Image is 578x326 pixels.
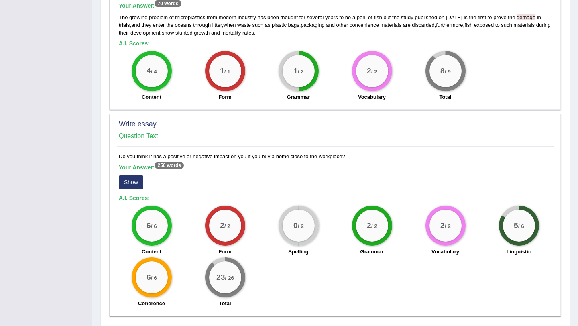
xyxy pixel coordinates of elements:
span: of [169,14,174,20]
span: when [223,22,236,28]
span: they [141,22,151,28]
span: other [336,22,348,28]
label: Linguistic [507,248,531,255]
span: and [211,30,220,36]
span: in [537,14,541,20]
span: and [326,22,335,28]
big: 8 [440,66,445,75]
big: 0 [293,221,298,230]
span: oceans [175,22,192,28]
label: Vocabulary [431,248,459,255]
small: / 2 [444,223,450,229]
span: fish [374,14,382,20]
span: growth [194,30,210,36]
span: [DATE] [446,14,462,20]
span: the [392,14,399,20]
label: Content [142,93,161,101]
small: / 1 [224,69,230,75]
b: A.I. Scores: [119,40,150,47]
span: their [119,30,129,36]
label: Form [218,93,232,101]
span: thought [281,14,298,20]
span: bags [288,22,299,28]
label: Content [142,248,161,255]
span: several [307,14,324,20]
div: Do you think it has a positive or negative impact on you if you buy a home close to the workplace? [117,153,554,312]
small: / 2 [371,69,377,75]
span: has [257,14,266,20]
span: of [368,14,372,20]
div: , , , , , , . [119,14,552,37]
span: to [488,14,492,20]
big: 2 [367,221,371,230]
span: litter [212,22,222,28]
span: materials [513,22,535,28]
span: materials [381,22,402,28]
span: published [415,14,437,20]
span: microplastics [175,14,205,20]
small: / 4 [151,69,157,75]
h2: Write essay [119,120,552,128]
span: mortality [221,30,241,36]
span: years [325,14,338,20]
small: / 6 [151,275,157,281]
label: Total [219,300,231,307]
span: The [119,14,128,20]
span: for [299,14,305,20]
big: 2 [220,221,224,230]
label: Vocabulary [358,93,386,101]
span: such [501,22,512,28]
label: Grammar [287,93,310,101]
big: 1 [220,66,224,75]
small: / 26 [225,275,234,281]
span: modern [219,14,236,20]
span: industry [238,14,256,20]
span: convenience [350,22,379,28]
span: first [478,14,486,20]
button: Show [119,175,143,189]
b: Your Answer: [119,2,181,9]
span: such [252,22,263,28]
span: from [207,14,217,20]
span: a [352,14,355,20]
span: is [464,14,467,20]
span: through [193,22,211,28]
span: stunted [175,30,193,36]
span: be [345,14,351,20]
b: A.I. Scores: [119,195,150,201]
span: growing [129,14,148,20]
span: peril [357,14,367,20]
big: 1 [293,66,298,75]
span: fish [464,22,472,28]
big: 4 [147,66,151,75]
small: / 2 [371,223,377,229]
span: plastic [272,22,287,28]
big: 23 [216,273,224,282]
big: 2 [440,221,445,230]
span: packaging [301,22,324,28]
big: 6 [147,221,151,230]
span: show [162,30,174,36]
small: / 6 [518,223,524,229]
span: enter [153,22,165,28]
span: development [130,30,160,36]
span: the [469,14,476,20]
span: but [383,14,391,20]
span: as [265,22,271,28]
span: trials [119,22,130,28]
small: / 2 [297,69,303,75]
span: and [131,22,140,28]
span: waste [237,22,251,28]
span: the [166,22,173,28]
small: / 2 [224,223,230,229]
small: / 9 [444,69,450,75]
span: been [267,14,279,20]
small: / 6 [151,223,157,229]
label: Coherence [138,300,165,307]
b: Your Answer: [119,164,184,171]
span: exposed [474,22,494,28]
big: 5 [514,221,518,230]
h4: Question Text: [119,132,552,140]
label: Total [439,93,451,101]
span: discarded [412,22,434,28]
